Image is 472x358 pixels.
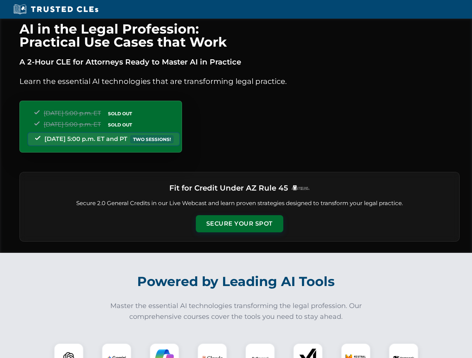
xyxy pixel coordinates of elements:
[105,121,135,129] span: SOLD OUT
[29,199,450,208] p: Secure 2.0 General Credits in our Live Webcast and learn proven strategies designed to transform ...
[105,110,135,117] span: SOLD OUT
[19,75,460,87] p: Learn the essential AI technologies that are transforming legal practice.
[29,268,443,295] h2: Powered by Leading AI Tools
[105,301,367,322] p: Master the essential AI technologies transforming the legal profession. Our comprehensive courses...
[19,22,460,48] h1: AI in the Legal Profession: Practical Use Cases that Work
[44,110,101,117] span: [DATE] 5:00 p.m. ET
[291,185,310,191] img: Logo
[11,4,101,15] img: Trusted CLEs
[169,181,288,195] h3: Fit for Credit Under AZ Rule 45
[19,56,460,68] p: A 2-Hour CLE for Attorneys Ready to Master AI in Practice
[44,121,101,128] span: [DATE] 5:00 p.m. ET
[196,215,283,232] button: Secure Your Spot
